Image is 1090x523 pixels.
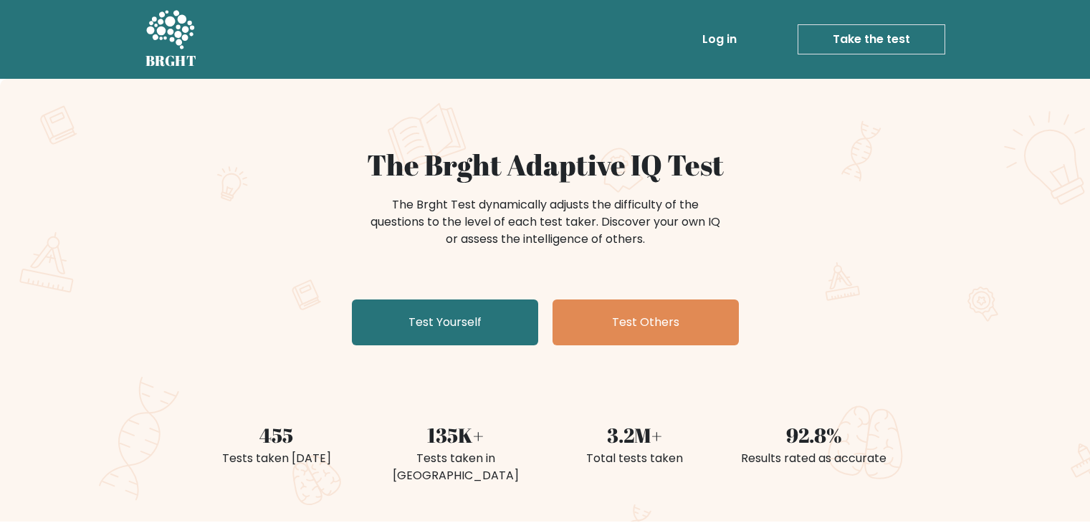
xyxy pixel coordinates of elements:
[697,25,742,54] a: Log in
[553,299,739,345] a: Test Others
[196,420,358,450] div: 455
[798,24,945,54] a: Take the test
[375,420,537,450] div: 135K+
[145,6,197,73] a: BRGHT
[352,299,538,345] a: Test Yourself
[196,450,358,467] div: Tests taken [DATE]
[366,196,725,248] div: The Brght Test dynamically adjusts the difficulty of the questions to the level of each test take...
[196,148,895,182] h1: The Brght Adaptive IQ Test
[733,420,895,450] div: 92.8%
[554,450,716,467] div: Total tests taken
[145,52,197,69] h5: BRGHT
[733,450,895,467] div: Results rated as accurate
[554,420,716,450] div: 3.2M+
[375,450,537,484] div: Tests taken in [GEOGRAPHIC_DATA]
